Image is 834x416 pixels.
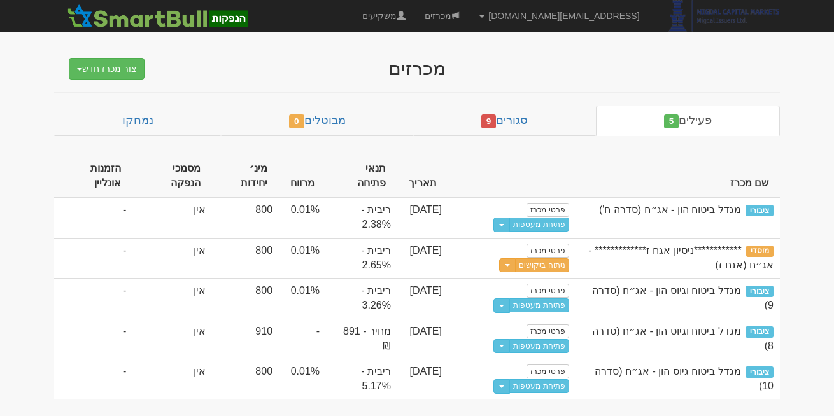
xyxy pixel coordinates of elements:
[54,106,221,136] a: נמחקו
[595,366,774,391] span: מגדל ביטוח גיוס הון - אג״ח (סדרה 10)
[326,155,397,198] th: תנאי פתיחה
[509,379,569,393] a: פתיחת מעטפות
[509,339,569,353] a: פתיחת מעטפות
[326,238,397,279] td: ריבית - 2.65%
[221,106,413,136] a: מבוטלים
[123,284,126,298] span: -
[212,278,279,319] td: 800
[123,203,126,218] span: -
[289,114,304,128] span: 0
[397,319,448,359] td: [DATE]
[194,245,206,256] span: אין
[169,58,665,79] div: מכרזים
[132,155,211,198] th: מסמכי הנפקה
[194,326,206,336] span: אין
[413,106,596,136] a: סגורים
[592,326,774,351] span: מגדל ביטוח וגיוס הון - אג״ח (סדרה 8)
[326,278,397,319] td: ריבית - 3.26%
[481,114,497,128] span: 9
[212,238,279,279] td: 800
[596,106,780,136] a: פעילים
[746,366,774,378] span: ציבורי
[592,285,774,310] span: מגדל ביטוח וגיוס הון - אג״ח (סדרה 9)
[279,238,326,279] td: 0.01%
[397,359,448,399] td: [DATE]
[527,284,569,298] a: פרטי מכרז
[194,366,206,377] span: אין
[746,205,774,216] span: ציבורי
[279,359,326,399] td: 0.01%
[194,285,206,296] span: אין
[746,326,774,338] span: ציבורי
[123,364,126,379] span: -
[123,244,126,258] span: -
[397,278,448,319] td: [DATE]
[279,278,326,319] td: 0.01%
[509,298,569,312] a: פתיחת מעטפות
[527,244,569,258] a: פרטי מכרז
[212,155,279,198] th: מינ׳ יחידות
[576,155,780,198] th: שם מכרז
[279,319,326,359] td: -
[212,359,279,399] td: 800
[599,204,741,215] span: מגדל ביטוח הון - אג״ח (סדרה ח')
[397,238,448,279] td: [DATE]
[54,155,132,198] th: הזמנות אונליין
[69,58,145,80] button: צור מכרז חדש
[326,319,397,359] td: מחיר - 891 ₪
[212,319,279,359] td: 910
[746,246,774,257] span: מוסדי
[527,364,569,378] a: פרטי מכרז
[746,286,774,297] span: ציבורי
[515,258,569,272] a: ניתוח ביקושים
[397,197,448,238] td: [DATE]
[64,3,251,29] img: סמארטבול - מערכת לניהול הנפקות
[194,204,206,215] span: אין
[509,218,569,232] a: פתיחת מעטפות
[123,324,126,339] span: -
[279,197,326,238] td: 0.01%
[326,359,397,399] td: ריבית - 5.17%
[326,197,397,238] td: ריבית - 2.38%
[664,114,679,128] span: 5
[397,155,448,198] th: תאריך
[527,324,569,338] a: פרטי מכרז
[212,197,279,238] td: 800
[279,155,326,198] th: מרווח
[527,203,569,217] a: פרטי מכרז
